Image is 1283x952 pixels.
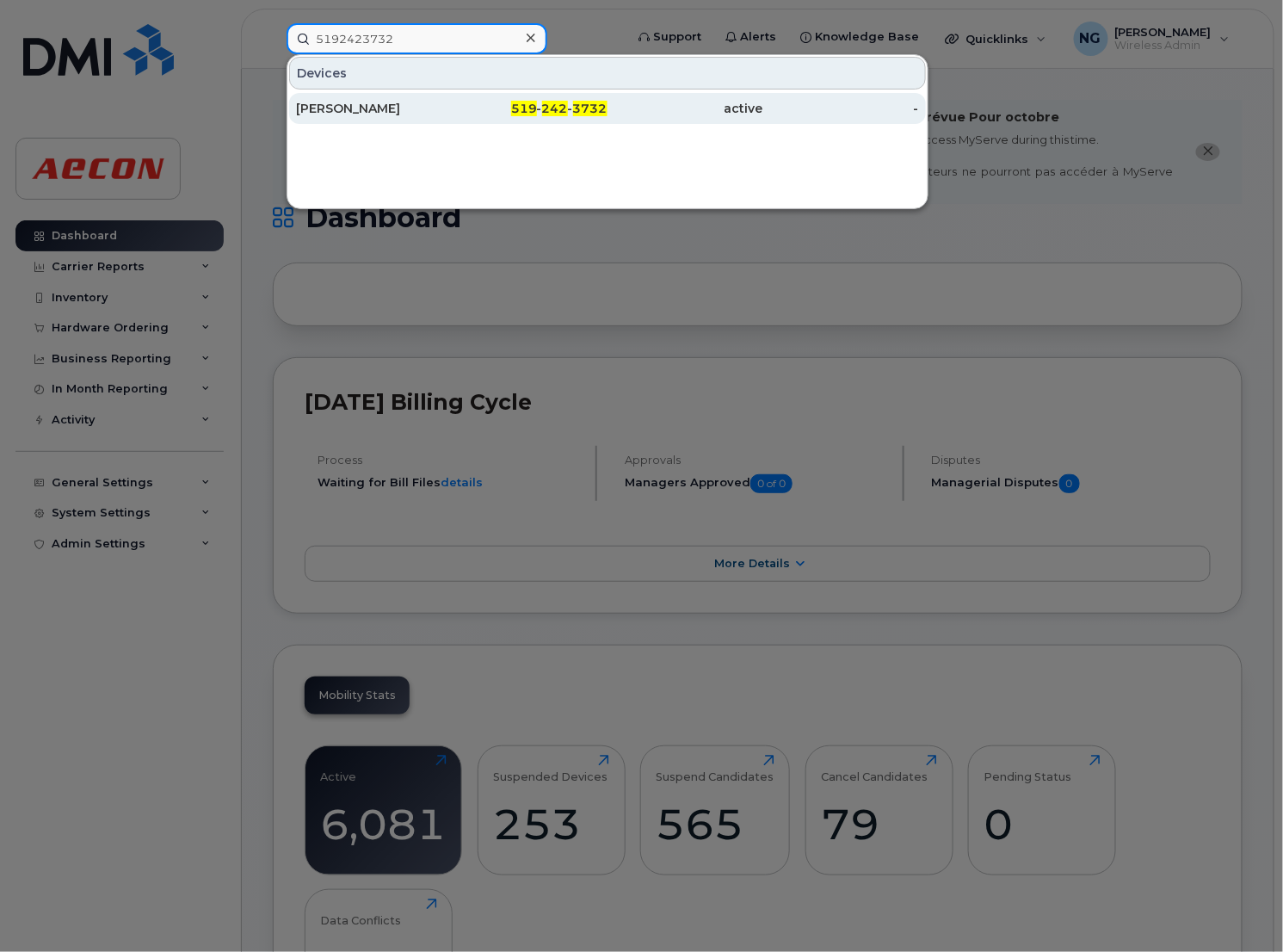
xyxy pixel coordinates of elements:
div: - - [452,100,608,117]
span: 519 [511,101,537,116]
div: [PERSON_NAME] [296,100,452,117]
div: - [763,100,919,117]
span: 242 [542,101,568,116]
div: active [608,100,763,117]
div: Devices [289,57,926,90]
span: 3732 [573,101,608,116]
a: [PERSON_NAME]519-242-3732active- [289,93,926,124]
